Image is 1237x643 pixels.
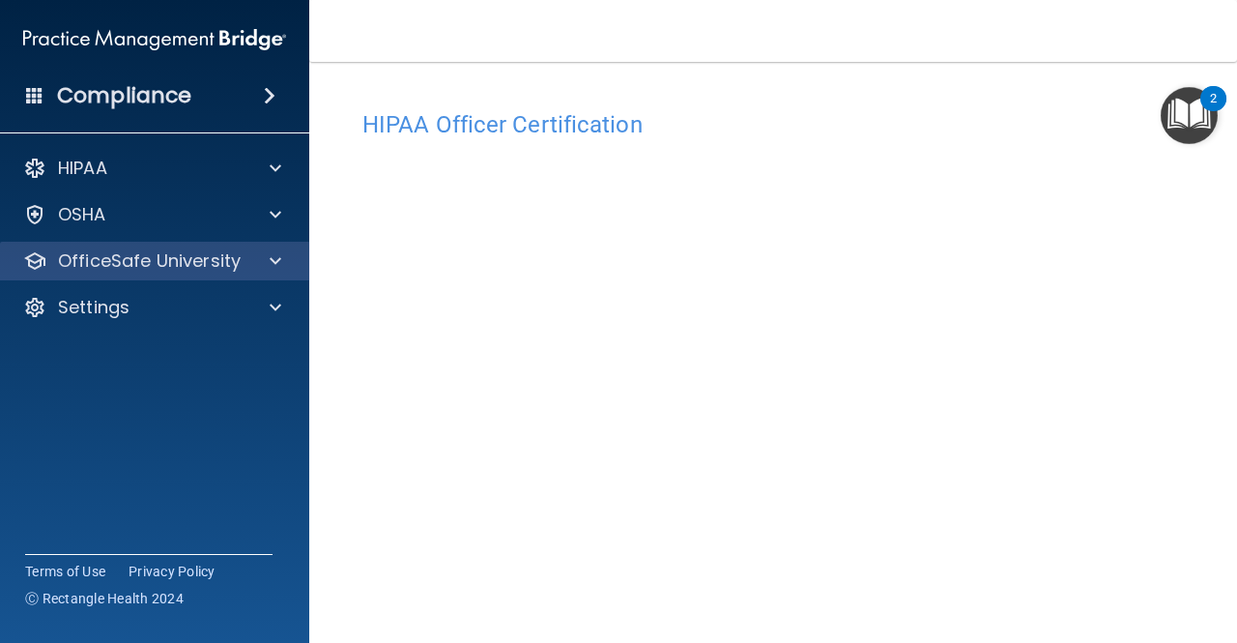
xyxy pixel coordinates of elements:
div: 2 [1210,99,1217,124]
span: Ⓒ Rectangle Health 2024 [25,589,184,608]
p: OSHA [58,203,106,226]
p: OfficeSafe University [58,249,241,273]
p: Settings [58,296,129,319]
a: OSHA [23,203,281,226]
a: HIPAA [23,157,281,180]
a: Settings [23,296,281,319]
a: OfficeSafe University [23,249,281,273]
a: Privacy Policy [129,562,216,581]
img: PMB logo [23,20,286,59]
p: HIPAA [58,157,107,180]
button: Open Resource Center, 2 new notifications [1161,87,1218,144]
a: Terms of Use [25,562,105,581]
h4: HIPAA Officer Certification [362,112,1184,137]
h4: Compliance [57,82,191,109]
